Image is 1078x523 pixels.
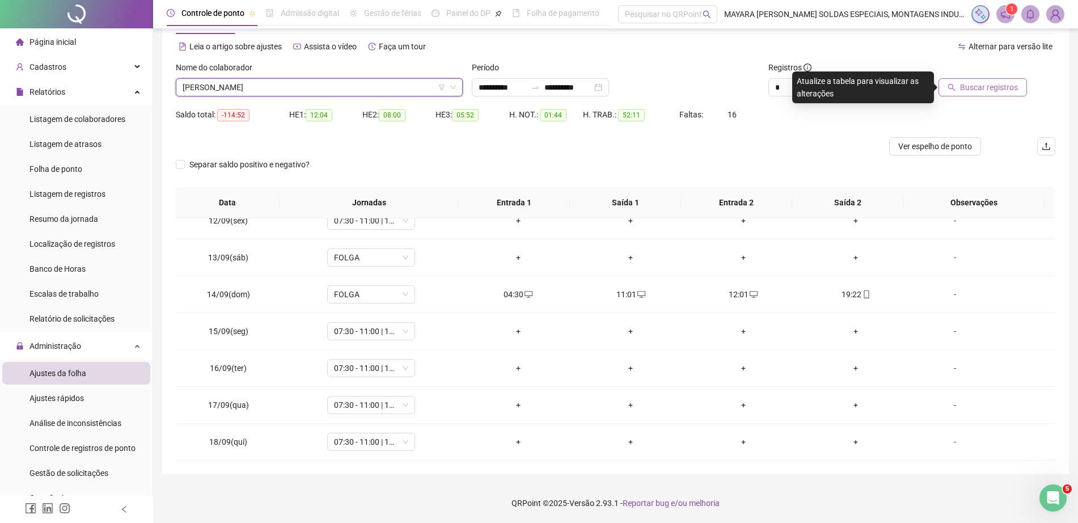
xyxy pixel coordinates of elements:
div: + [471,325,566,338]
span: Registros [768,61,811,74]
span: Buscar registros [960,81,1018,94]
div: + [696,251,791,264]
th: Entrada 2 [681,187,792,218]
span: Separar saldo positivo e negativo? [185,158,314,171]
div: + [584,325,678,338]
div: H. TRAB.: [583,108,679,121]
span: file-text [179,43,187,50]
span: info-circle [804,64,811,71]
div: 11:01 [584,288,678,301]
button: Buscar registros [939,78,1027,96]
span: 14/09(dom) [207,290,250,299]
span: instagram [59,503,70,514]
span: lock [16,342,24,350]
span: Faça um tour [379,42,426,51]
span: Observações [912,196,1035,209]
span: Listagem de colaboradores [29,115,125,124]
span: home [16,38,24,46]
label: Período [472,61,506,74]
div: + [809,436,903,448]
span: 16/09(ter) [210,364,247,373]
span: left [120,505,128,513]
span: 15/09(seg) [209,327,248,336]
th: Saída 2 [792,187,903,218]
span: 13/09(sáb) [208,253,248,262]
div: 12:01 [696,288,791,301]
span: Faltas: [679,110,705,119]
span: 07:30 - 11:00 | 12:00 - 17:18 [334,397,408,414]
span: Ver espelho de ponto [898,140,972,153]
footer: QRPoint © 2025 - 2.93.1 - [153,483,1078,523]
span: Relatório de solicitações [29,314,115,323]
div: - [921,399,988,411]
span: Leia o artigo sobre ajustes [189,42,282,51]
div: + [584,399,678,411]
span: Relatórios [29,87,65,96]
span: dashboard [432,9,439,17]
div: H. NOT.: [509,108,583,121]
div: + [696,362,791,374]
div: + [584,214,678,227]
span: Assista o vídeo [304,42,357,51]
span: desktop [523,290,532,298]
div: Atualize a tabela para visualizar as alterações [792,71,934,103]
span: upload [1042,142,1051,151]
div: - [921,251,988,264]
span: bell [1025,9,1035,19]
span: 01:44 [540,109,567,121]
div: 04:30 [471,288,566,301]
span: Localização de registros [29,239,115,248]
th: Observações [903,187,1045,218]
div: + [809,251,903,264]
span: facebook [25,503,36,514]
span: FOLGA [334,249,408,266]
span: to [531,83,540,92]
span: Banco de Horas [29,264,86,273]
span: desktop [749,290,758,298]
span: pushpin [495,10,502,17]
span: Escalas de trabalho [29,289,99,298]
span: Ajustes da folha [29,369,86,378]
span: desktop [636,290,645,298]
span: Controle de ponto [181,9,244,18]
span: 18/09(qui) [209,437,247,446]
div: + [809,214,903,227]
span: swap-right [531,83,540,92]
div: + [696,325,791,338]
div: + [471,436,566,448]
button: Ver espelho de ponto [889,137,981,155]
span: mobile [861,290,870,298]
img: sparkle-icon.fc2bf0ac1784a2077858766a79e2daf3.svg [974,8,987,20]
span: -114:52 [217,109,250,121]
label: Nome do colaborador [176,61,260,74]
span: youtube [293,43,301,50]
span: 16 [728,110,737,119]
div: + [809,362,903,374]
div: + [471,251,566,264]
span: Ajustes rápidos [29,394,84,403]
div: + [809,399,903,411]
span: filter [438,84,445,91]
span: MAYARA [PERSON_NAME] SOLDAS ESPECIAIS, MONTAGENS INDUSTRIAIS E TREINAMENTOS LTDA [724,8,965,20]
span: 07:30 - 11:00 | 12:00 - 17:18 [334,323,408,340]
span: FOLGA [334,286,408,303]
span: Listagem de registros [29,189,105,199]
span: Resumo da jornada [29,214,98,223]
span: Administração [29,341,81,351]
th: Saída 1 [570,187,681,218]
span: Gestão de solicitações [29,469,108,478]
span: Folha de pagamento [527,9,599,18]
span: clock-circle [167,9,175,17]
span: Folha de ponto [29,165,82,174]
span: file-done [266,9,274,17]
th: Entrada 1 [458,187,569,218]
span: search [703,10,711,19]
span: file [16,88,24,96]
div: + [696,399,791,411]
span: history [368,43,376,50]
span: Ocorrências [29,494,72,503]
span: 05:52 [452,109,479,121]
div: HE 1: [289,108,362,121]
span: Versão [569,499,594,508]
span: Gestão de férias [364,9,421,18]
